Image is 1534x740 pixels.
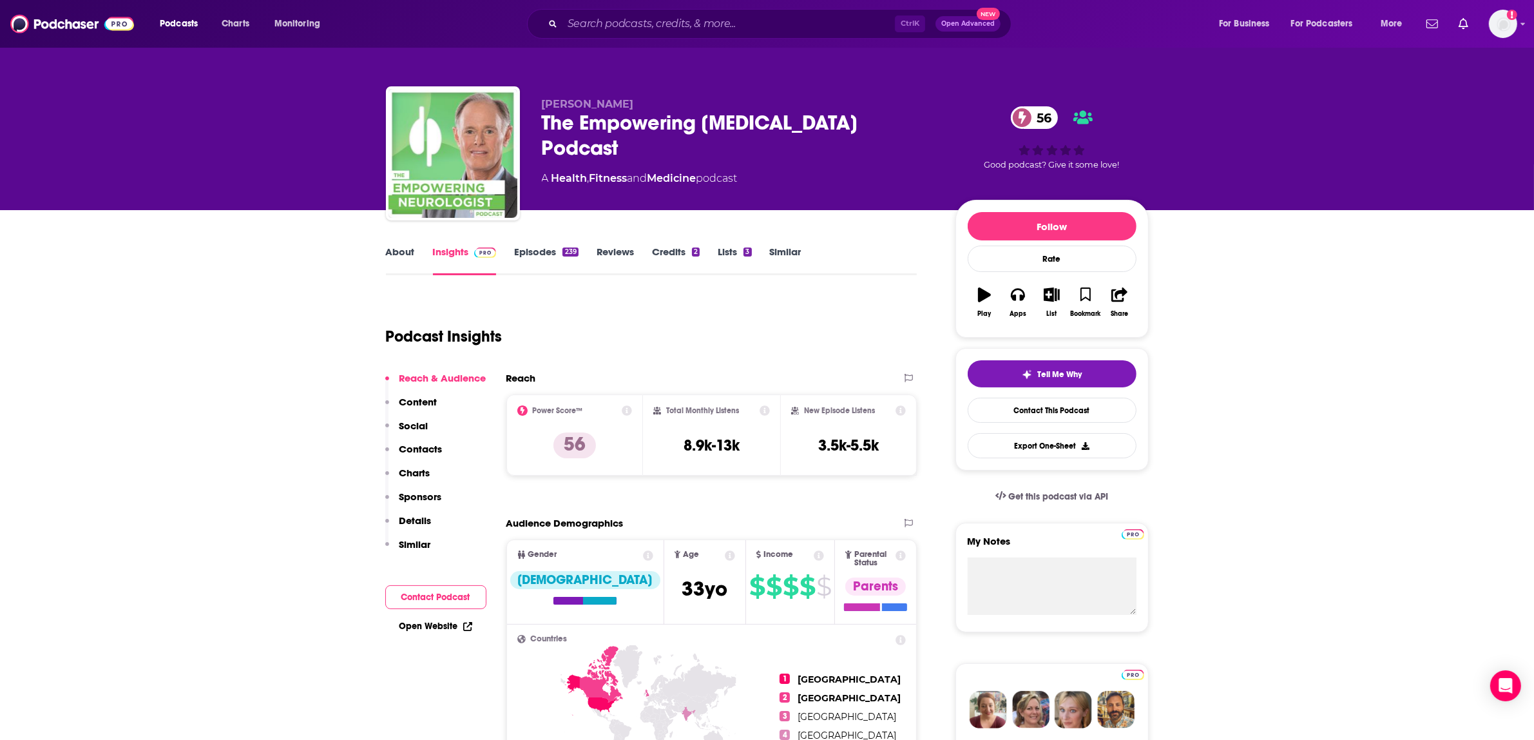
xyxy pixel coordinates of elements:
[222,15,249,33] span: Charts
[385,443,443,467] button: Contacts
[766,576,781,597] span: $
[1219,15,1270,33] span: For Business
[562,14,895,34] input: Search podcasts, credits, & more...
[955,98,1149,178] div: 56Good podcast? Give it some love!
[1022,369,1032,380] img: tell me why sparkle
[977,310,991,318] div: Play
[588,172,590,184] span: ,
[562,248,578,257] div: 239
[800,576,815,597] span: $
[683,550,699,559] span: Age
[399,396,437,408] p: Content
[399,514,432,527] p: Details
[743,248,751,257] div: 3
[590,172,628,184] a: Fitness
[1055,691,1092,728] img: Jules Profile
[542,98,634,110] span: [PERSON_NAME]
[386,327,503,346] h1: Podcast Insights
[854,550,894,567] span: Parental Status
[935,16,1001,32] button: Open AdvancedNew
[1037,369,1082,380] span: Tell Me Why
[1381,15,1403,33] span: More
[749,576,765,597] span: $
[1507,10,1517,20] svg: Add a profile image
[968,279,1001,326] button: Play
[770,246,801,275] a: Similar
[531,635,568,643] span: Countries
[551,172,588,184] a: Health
[985,481,1119,512] a: Get this podcast via API
[1372,14,1419,34] button: open menu
[213,14,257,34] a: Charts
[780,674,790,684] span: 1
[1291,15,1353,33] span: For Podcasters
[1122,527,1144,540] a: Pro website
[1011,106,1058,129] a: 56
[399,420,428,432] p: Social
[274,15,320,33] span: Monitoring
[1122,529,1144,540] img: Podchaser Pro
[385,420,428,443] button: Social
[780,730,790,740] span: 4
[1024,106,1058,129] span: 56
[385,514,432,538] button: Details
[388,89,517,218] img: The Empowering Neurologist Podcast
[1010,310,1026,318] div: Apps
[399,467,430,479] p: Charts
[692,248,700,257] div: 2
[385,585,486,609] button: Contact Podcast
[506,372,536,384] h2: Reach
[506,517,624,529] h2: Audience Demographics
[941,21,995,27] span: Open Advanced
[533,406,583,415] h2: Power Score™
[968,212,1136,240] button: Follow
[385,467,430,491] button: Charts
[1489,10,1517,38] span: Logged in as nicole.koremenos
[151,14,215,34] button: open menu
[970,691,1007,728] img: Sydney Profile
[968,246,1136,272] div: Rate
[895,15,925,32] span: Ctrl K
[1102,279,1136,326] button: Share
[528,550,557,559] span: Gender
[666,406,739,415] h2: Total Monthly Listens
[433,246,497,275] a: InsightsPodchaser Pro
[399,372,486,384] p: Reach & Audience
[385,372,486,396] button: Reach & Audience
[1008,491,1108,502] span: Get this podcast via API
[763,550,793,559] span: Income
[399,621,472,632] a: Open Website
[1001,279,1035,326] button: Apps
[1122,670,1144,680] img: Podchaser Pro
[628,172,647,184] span: and
[10,12,134,36] img: Podchaser - Follow, Share and Rate Podcasts
[1035,279,1068,326] button: List
[385,396,437,420] button: Content
[682,576,727,601] span: 33 yo
[160,15,198,33] span: Podcasts
[1070,310,1100,318] div: Bookmark
[968,360,1136,387] button: tell me why sparkleTell Me Why
[818,436,879,455] h3: 3.5k-5.5k
[783,576,798,597] span: $
[798,674,901,685] span: [GEOGRAPHIC_DATA]
[1210,14,1286,34] button: open menu
[510,571,660,589] div: [DEMOGRAPHIC_DATA]
[553,433,596,458] p: 56
[1069,279,1102,326] button: Bookmark
[718,246,751,275] a: Lists3
[1490,670,1521,701] div: Open Intercom Messenger
[1111,310,1128,318] div: Share
[984,160,1120,170] span: Good podcast? Give it some love!
[647,172,696,184] a: Medicine
[265,14,337,34] button: open menu
[385,491,442,514] button: Sponsors
[1122,668,1144,680] a: Pro website
[968,433,1136,458] button: Export One-Sheet
[845,578,906,596] div: Parents
[514,246,578,275] a: Episodes239
[399,538,431,550] p: Similar
[386,246,415,275] a: About
[1283,14,1372,34] button: open menu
